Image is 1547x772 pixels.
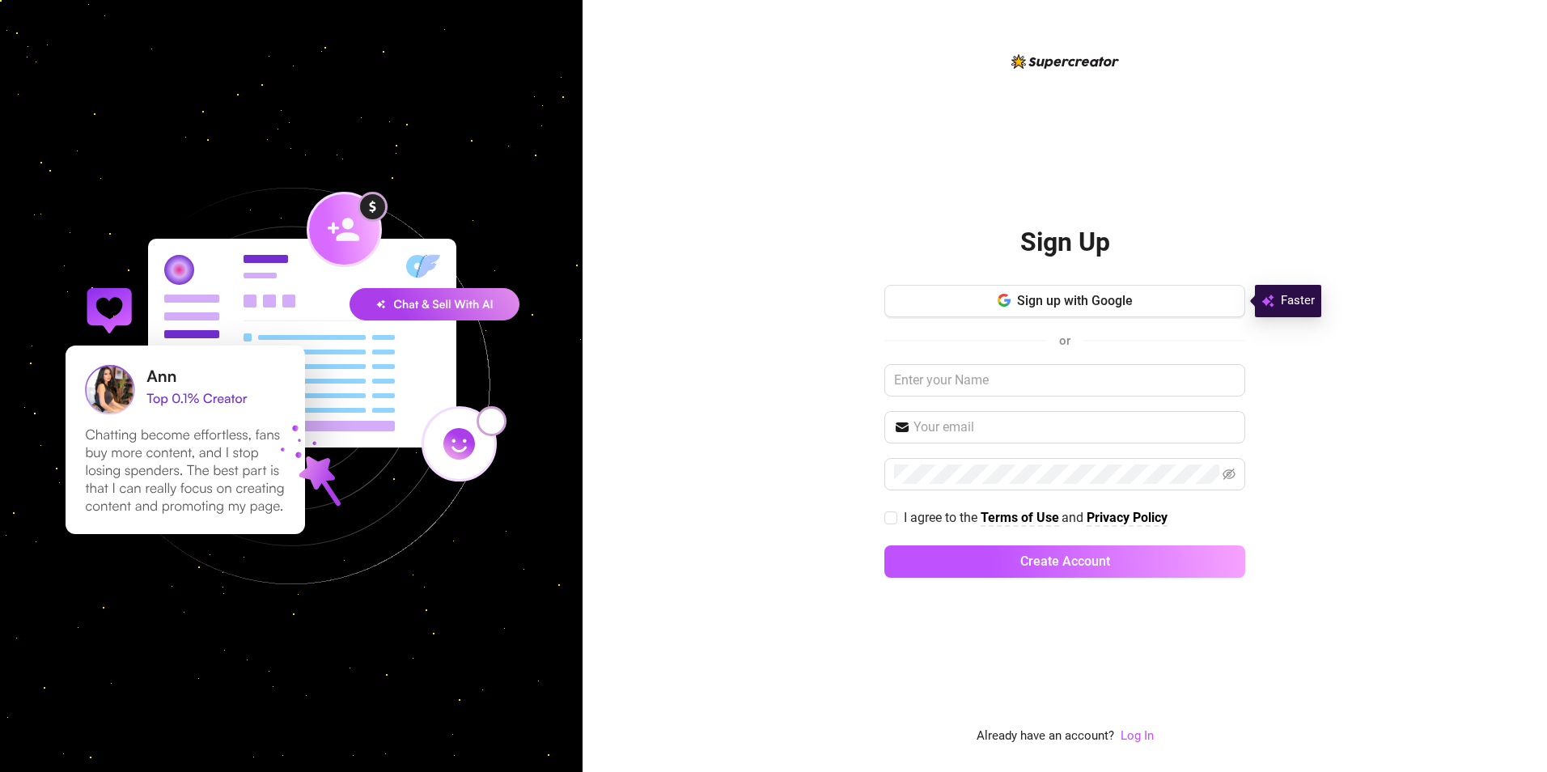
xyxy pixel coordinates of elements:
[1059,333,1070,348] span: or
[11,106,571,666] img: signup-background-D0MIrEPF.svg
[1062,510,1087,525] span: and
[1223,468,1235,481] span: eye-invisible
[981,510,1059,527] a: Terms of Use
[884,545,1245,578] button: Create Account
[1281,291,1315,311] span: Faster
[1017,293,1133,308] span: Sign up with Google
[884,364,1245,397] input: Enter your Name
[977,727,1114,746] span: Already have an account?
[913,418,1235,437] input: Your email
[1020,554,1110,569] span: Create Account
[1087,510,1168,525] strong: Privacy Policy
[1121,727,1154,746] a: Log In
[904,510,981,525] span: I agree to the
[1020,226,1110,259] h2: Sign Up
[1121,728,1154,743] a: Log In
[1011,54,1119,69] img: logo-BBDzfeDw.svg
[981,510,1059,525] strong: Terms of Use
[1087,510,1168,527] a: Privacy Policy
[1261,291,1274,311] img: svg%3e
[884,285,1245,317] button: Sign up with Google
